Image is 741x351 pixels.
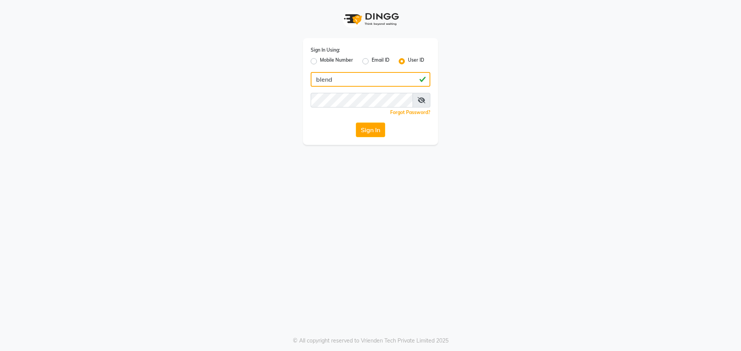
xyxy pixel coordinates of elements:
label: Sign In Using: [311,47,340,54]
label: Email ID [372,57,389,66]
img: logo1.svg [340,8,401,30]
label: User ID [408,57,424,66]
input: Username [311,72,430,87]
input: Username [311,93,413,107]
button: Sign In [356,123,385,137]
label: Mobile Number [320,57,353,66]
a: Forgot Password? [390,109,430,115]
